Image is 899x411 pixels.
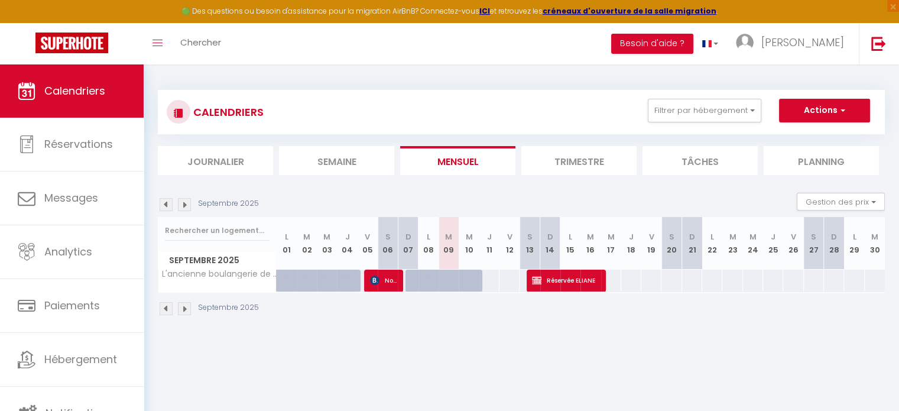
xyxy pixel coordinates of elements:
abbr: M [608,231,615,242]
th: 16 [580,217,601,270]
a: ICI [479,6,490,16]
button: Filtrer par hébergement [648,99,761,122]
abbr: L [852,231,856,242]
abbr: D [689,231,695,242]
abbr: V [649,231,654,242]
button: Besoin d'aide ? [611,34,693,54]
span: Chercher [180,36,221,48]
th: 21 [682,217,702,270]
th: 26 [783,217,803,270]
span: Réservations [44,137,113,151]
abbr: L [569,231,572,242]
abbr: M [587,231,594,242]
button: Gestion des prix [797,193,885,211]
img: logout [871,36,886,51]
th: 27 [804,217,824,270]
abbr: J [345,231,350,242]
span: Calendriers [44,83,105,98]
li: Journalier [158,146,273,175]
abbr: L [427,231,430,242]
abbr: M [465,231,472,242]
span: Messages [44,190,98,205]
th: 15 [560,217,580,270]
li: Tâches [642,146,758,175]
th: 20 [661,217,681,270]
p: Septembre 2025 [198,302,259,313]
span: Hébergement [44,352,117,367]
span: L'ancienne boulangerie de [GEOGRAPHIC_DATA] [160,270,278,279]
abbr: M [749,231,757,242]
th: 18 [621,217,641,270]
th: 13 [520,217,540,270]
abbr: M [871,231,878,242]
th: 11 [479,217,499,270]
span: [PERSON_NAME] [761,35,844,50]
abbr: S [811,231,816,242]
li: Planning [764,146,879,175]
span: Non, nous amenons [PERSON_NAME] de maison. [PERSON_NAME] [370,269,397,292]
a: Chercher [171,23,230,64]
th: 24 [743,217,763,270]
img: Super Booking [35,33,108,53]
th: 28 [824,217,844,270]
th: 22 [702,217,722,270]
th: 30 [865,217,885,270]
img: ... [736,34,754,51]
abbr: D [547,231,553,242]
input: Rechercher un logement... [165,220,270,241]
abbr: S [385,231,391,242]
th: 10 [459,217,479,270]
th: 08 [418,217,439,270]
button: Actions [779,99,870,122]
th: 19 [641,217,661,270]
abbr: D [405,231,411,242]
th: 25 [763,217,783,270]
abbr: M [323,231,330,242]
abbr: S [669,231,674,242]
button: Ouvrir le widget de chat LiveChat [9,5,45,40]
abbr: L [285,231,288,242]
li: Semaine [279,146,394,175]
span: Paiements [44,298,100,313]
a: ... [PERSON_NAME] [727,23,859,64]
abbr: J [487,231,492,242]
p: Septembre 2025 [198,198,259,209]
abbr: M [303,231,310,242]
abbr: V [791,231,796,242]
span: Réservée ELIANE [532,269,599,292]
th: 29 [844,217,864,270]
th: 12 [499,217,520,270]
th: 07 [398,217,418,270]
abbr: V [507,231,512,242]
th: 23 [722,217,742,270]
span: Analytics [44,244,92,259]
th: 09 [439,217,459,270]
abbr: J [771,231,775,242]
abbr: M [729,231,736,242]
abbr: J [629,231,634,242]
span: Septembre 2025 [158,252,276,269]
a: créneaux d'ouverture de la salle migration [543,6,716,16]
th: 17 [601,217,621,270]
th: 04 [337,217,357,270]
th: 03 [317,217,337,270]
th: 02 [297,217,317,270]
abbr: V [365,231,370,242]
abbr: D [831,231,837,242]
li: Mensuel [400,146,515,175]
li: Trimestre [521,146,637,175]
th: 06 [378,217,398,270]
th: 14 [540,217,560,270]
th: 05 [358,217,378,270]
abbr: S [527,231,533,242]
th: 01 [277,217,297,270]
abbr: L [710,231,714,242]
abbr: M [445,231,452,242]
h3: CALENDRIERS [190,99,264,125]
